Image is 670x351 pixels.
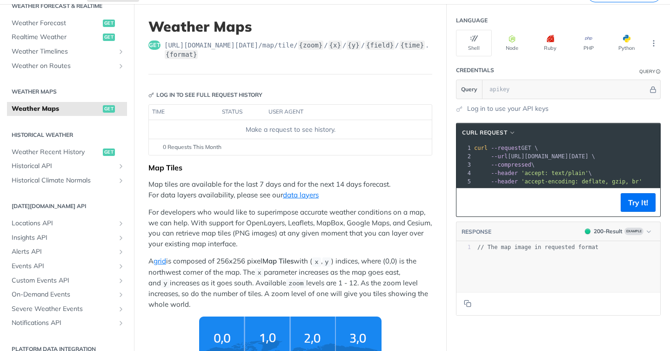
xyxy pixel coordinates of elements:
p: Map tiles are available for the last 7 days and for the next 14 days forecast. For data layers av... [148,179,432,200]
span: x [257,270,261,277]
button: More Languages [647,36,661,50]
div: 4 [456,169,472,177]
span: --compressed [491,162,531,168]
div: 1 [456,243,471,251]
input: apikey [485,80,648,99]
div: Language [456,16,488,25]
button: Copy to clipboard [461,196,474,209]
svg: More ellipsis [650,39,658,47]
a: Historical Climate NormalsShow subpages for Historical Climate Normals [7,174,127,188]
a: Log in to use your API keys [467,104,549,114]
button: Show subpages for Severe Weather Events [117,305,125,313]
a: grid [154,256,166,265]
button: Try It! [621,193,656,212]
button: cURL Request [459,128,519,137]
span: x [315,258,318,265]
span: Historical Climate Normals [12,176,115,185]
th: status [219,105,265,120]
span: Insights API [12,233,115,243]
span: Alerts API [12,247,115,256]
h2: [DATE][DOMAIN_NAME] API [7,202,127,210]
span: Events API [12,262,115,271]
span: Weather Maps [12,104,100,114]
button: Show subpages for Notifications API [117,319,125,327]
h2: Historical Weather [7,131,127,139]
button: RESPONSE [461,227,492,236]
h2: Weather Maps [7,88,127,96]
span: get [103,105,115,113]
div: Query [639,68,655,75]
span: --header [491,170,518,176]
a: Events APIShow subpages for Events API [7,259,127,273]
span: Weather on Routes [12,61,115,71]
span: curl [474,145,488,151]
button: Show subpages for Insights API [117,234,125,242]
span: --request [491,145,521,151]
button: Show subpages for Weather on Routes [117,62,125,70]
span: zoom [288,280,303,287]
span: cURL Request [462,128,507,137]
strong: Map Tiles [262,256,294,265]
span: Custom Events API [12,276,115,285]
span: 'accept-encoding: deflate, gzip, br' [521,178,642,185]
span: // The map image in requested format [477,244,598,250]
span: Realtime Weather [12,33,100,42]
a: Custom Events APIShow subpages for Custom Events API [7,274,127,288]
label: {x} [328,40,342,50]
span: 0 Requests This Month [163,143,221,151]
span: get [103,34,115,41]
a: Insights APIShow subpages for Insights API [7,231,127,245]
label: {field} [365,40,395,50]
div: QueryInformation [639,68,661,75]
div: 200 - Result [594,227,623,236]
button: Node [494,30,530,56]
div: Make a request to see history. [153,125,428,135]
span: 200 [585,229,590,234]
span: Query [461,85,477,94]
span: [URL][DOMAIN_NAME][DATE] \ [474,153,595,160]
button: Show subpages for Historical Climate Normals [117,177,125,184]
i: Information [656,69,661,74]
a: data layers [283,190,319,199]
div: 3 [456,161,472,169]
a: Notifications APIShow subpages for Notifications API [7,316,127,330]
div: Credentials [456,66,494,74]
button: Show subpages for Weather Timelines [117,48,125,55]
span: Notifications API [12,318,115,328]
span: get [103,148,115,156]
button: Copy to clipboard [461,297,474,310]
a: Locations APIShow subpages for Locations API [7,216,127,230]
a: Historical APIShow subpages for Historical API [7,159,127,173]
a: Weather on RoutesShow subpages for Weather on Routes [7,59,127,73]
label: {time} [400,40,425,50]
div: 1 [456,144,472,152]
button: Python [609,30,644,56]
span: GET \ [474,145,538,151]
a: Realtime Weatherget [7,30,127,44]
div: Log in to see full request history [148,91,262,99]
span: y [163,280,167,287]
svg: Key [148,92,154,98]
span: \ [474,162,535,168]
th: time [149,105,219,120]
span: Example [624,228,643,235]
a: Weather Recent Historyget [7,145,127,159]
span: --url [491,153,508,160]
p: For developers who would like to superimpose accurate weather conditions on a map, we can help. W... [148,207,432,249]
span: Locations API [12,219,115,228]
span: On-Demand Events [12,290,115,299]
span: Weather Forecast [12,19,100,28]
span: y [325,258,328,265]
p: A is composed of 256x256 pixel with ( , ) indices, where (0,0) is the northwest corner of the map... [148,256,432,310]
span: 'accept: text/plain' [521,170,589,176]
a: Weather Mapsget [7,102,127,116]
button: Shell [456,30,492,56]
span: --header [491,178,518,185]
button: Show subpages for Alerts API [117,248,125,256]
h2: Weather Forecast & realtime [7,2,127,10]
button: Show subpages for Custom Events API [117,277,125,284]
label: {y} [347,40,360,50]
span: Weather Recent History [12,148,100,157]
span: https://api.tomorrow.io/v4/map/tile/{zoom}/{x}/{y}/{field}/{time}.{format} [164,40,432,59]
label: {format} [165,50,198,59]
